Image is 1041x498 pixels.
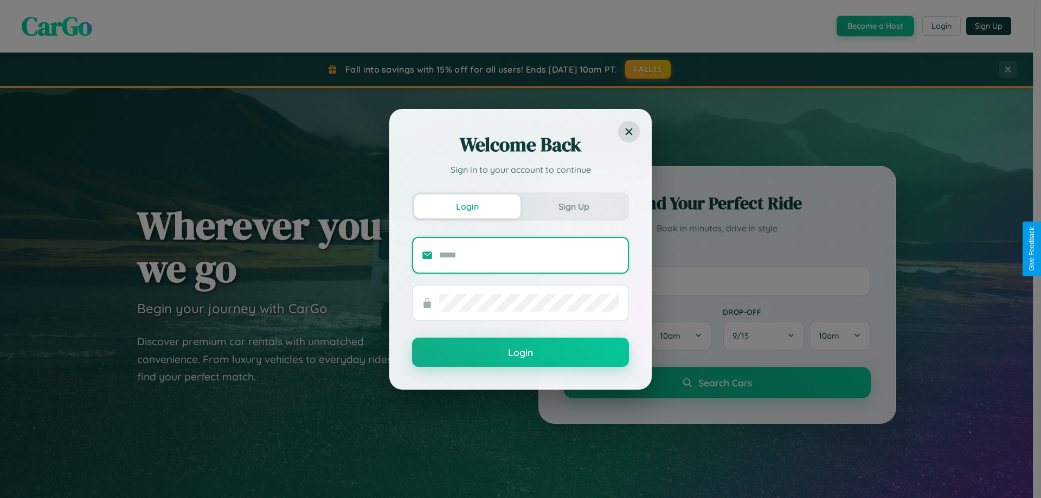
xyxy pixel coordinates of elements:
[520,195,627,218] button: Sign Up
[1028,227,1036,271] div: Give Feedback
[414,195,520,218] button: Login
[412,132,629,158] h2: Welcome Back
[412,338,629,367] button: Login
[412,163,629,176] p: Sign in to your account to continue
